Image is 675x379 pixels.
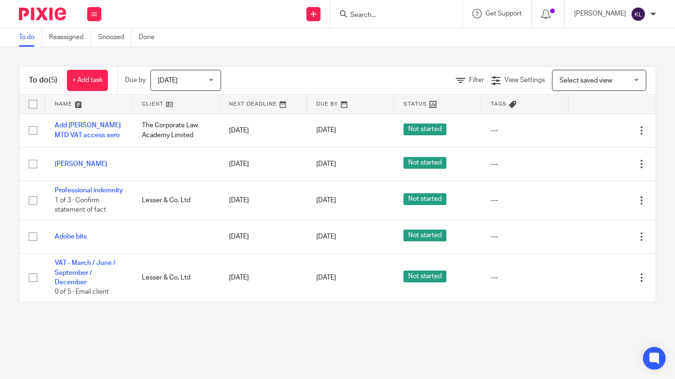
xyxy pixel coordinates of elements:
span: [DATE] [316,161,336,167]
a: Done [139,28,162,47]
a: Professional indemnity [55,187,123,194]
a: [PERSON_NAME] [55,161,107,167]
td: The Corporate Law Academy Limited [132,114,220,147]
input: Search [349,11,434,20]
span: 0 of 5 · Email client [55,288,109,295]
a: Add [PERSON_NAME] MTD VAT access xero [55,122,121,138]
span: [DATE] [316,197,336,204]
span: Filter [469,77,484,83]
span: Get Support [486,10,522,17]
td: [DATE] [220,220,307,253]
h1: To do [29,75,58,85]
a: To do [19,28,42,47]
img: svg%3E [631,7,646,22]
span: (5) [49,76,58,84]
td: Lesser & Co. Ltd [132,181,220,220]
span: Not started [403,157,446,169]
td: Lesser & Co. Ltd [132,254,220,302]
span: Not started [403,124,446,135]
div: --- [491,126,559,135]
td: [DATE] [220,147,307,181]
span: [DATE] [316,233,336,240]
span: View Settings [504,77,545,83]
span: Not started [403,230,446,241]
span: Select saved view [560,77,612,84]
span: Not started [403,193,446,205]
td: [DATE] [220,254,307,302]
div: --- [491,273,559,282]
div: --- [491,196,559,205]
span: [DATE] [316,274,336,281]
a: + Add task [67,70,108,91]
td: [DATE] [220,114,307,147]
a: Reassigned [49,28,91,47]
a: Snoozed [98,28,132,47]
div: --- [491,232,559,241]
span: 1 of 3 · Confirm statement of fact [55,197,106,214]
span: [DATE] [316,127,336,134]
span: Tags [491,101,507,107]
span: Not started [403,271,446,282]
p: Due by [125,75,146,85]
p: [PERSON_NAME] [574,9,626,18]
img: Pixie [19,8,66,20]
span: [DATE] [158,77,178,84]
td: [DATE] [220,181,307,220]
a: Adobe bits [55,233,87,240]
a: VAT - March / June / September / December [55,260,115,286]
div: --- [491,159,559,169]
